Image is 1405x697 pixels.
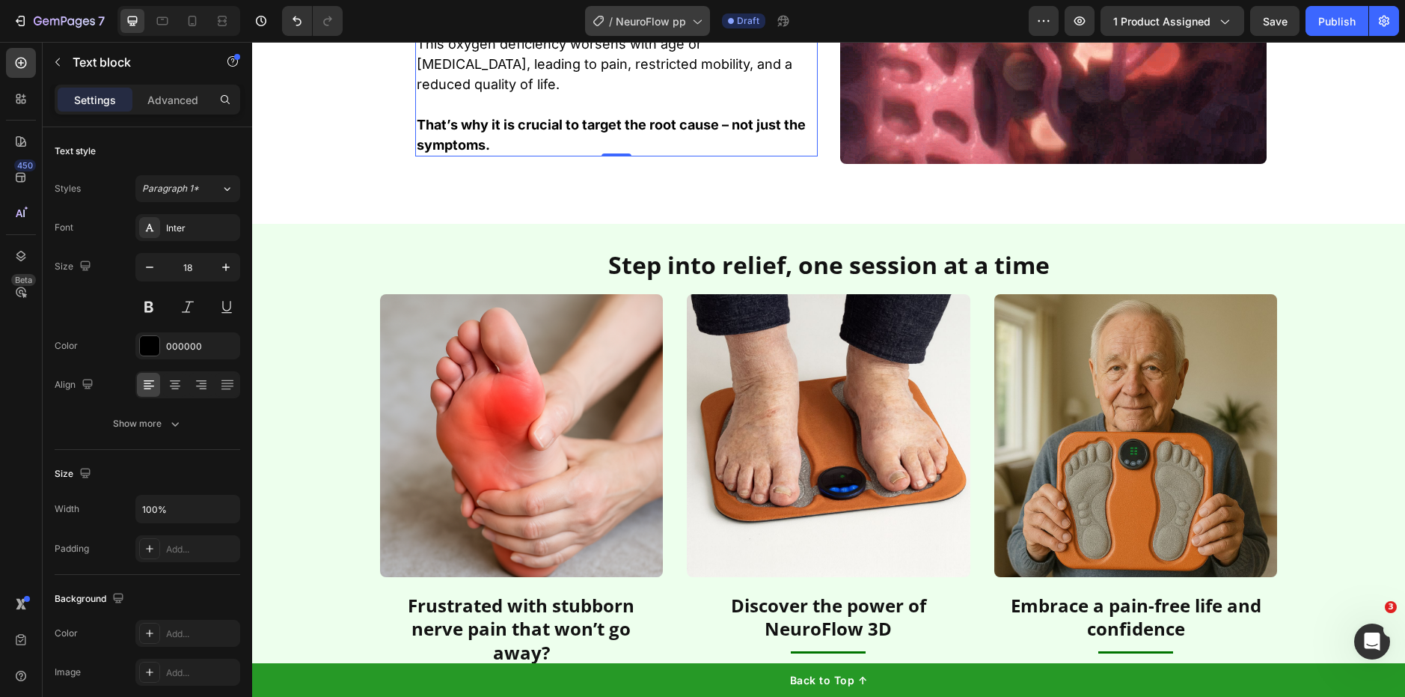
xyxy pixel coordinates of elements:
h2: Frustrated with stubborn nerve pain that won’t go away? [128,550,411,624]
div: Inter [166,222,236,235]
div: Image [55,666,81,679]
img: gempages_510724225498088250-74ff9cf6-4e31-400e-9936-1ed3a021e5cf.jpg [742,252,1026,536]
h2: Discover the power of NeuroFlow 3D [435,550,718,600]
span: 1 product assigned [1113,13,1210,29]
iframe: Intercom live chat [1354,624,1390,660]
button: Publish [1305,6,1368,36]
span: Draft [737,14,759,28]
p: 7 [98,12,105,30]
div: Width [55,502,79,516]
div: Size [55,257,94,277]
span: / [609,13,613,29]
p: Settings [74,92,116,108]
div: Size [55,464,94,484]
button: Show more [55,410,240,437]
div: Show more [113,416,183,431]
button: 1 product assigned [1101,6,1244,36]
div: Padding [55,542,89,556]
div: Undo/Redo [282,6,343,36]
button: Save [1250,6,1300,36]
button: 7 [6,6,111,36]
h2: Step into relief, one session at a time [128,206,1026,240]
input: Auto [136,496,239,523]
div: Back to Top ↑ [538,630,616,646]
h2: Embrace a pain-free life and confidence [742,550,1026,600]
div: Add... [166,627,236,641]
span: NeuroFlow pp [616,13,686,29]
span: Save [1263,15,1288,28]
span: 3 [1385,601,1397,613]
div: Align [55,375,97,395]
img: gempages_510724225498088250-eddc8503-ecb4-4a03-a1f9-c7d8c02ae940.jpg [435,252,718,536]
div: 450 [14,159,36,171]
p: Text block [73,53,200,71]
img: gempages_510724225498088250-80aa2c1e-86d5-45c8-ab1d-bc19f96ce44e.png [128,252,411,536]
div: Background [55,589,127,609]
div: Styles [55,182,81,195]
div: Beta [11,274,36,286]
div: Color [55,339,78,353]
div: 000000 [166,340,236,353]
div: Publish [1318,13,1356,29]
div: Font [55,221,73,234]
div: Add... [166,543,236,556]
div: Text style [55,144,96,158]
div: Color [55,627,78,640]
span: Paragraph 1* [142,182,199,195]
button: Paragraph 1* [135,175,240,202]
iframe: Design area [252,42,1405,697]
div: Add... [166,666,236,680]
p: Advanced [147,92,198,108]
strong: That’s why it is crucial to target the root cause – not just the symptoms. [165,75,554,111]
